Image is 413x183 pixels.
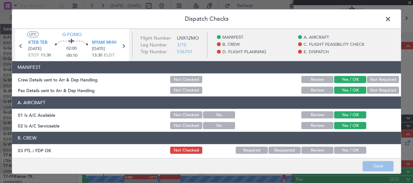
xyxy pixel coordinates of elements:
span: E. DISPATCH [304,49,329,55]
button: Review [301,147,333,154]
span: A. AIRCRAFT [304,34,329,41]
button: Not Required [367,76,399,83]
span: C. FLIGHT FEASIBILITY CHECK [304,42,364,48]
button: Yes / OK [334,112,366,119]
button: Yes / OK [334,76,366,83]
button: Yes / OK [334,122,366,129]
button: Yes / OK [334,87,366,94]
button: Not Required [367,87,399,94]
button: Review [301,87,333,94]
button: Review [301,76,333,83]
button: Review [301,122,333,129]
button: Yes / OK [334,147,366,154]
button: Review [301,112,333,119]
button: Requested [269,147,301,154]
header: Dispatch Checks [12,9,401,29]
